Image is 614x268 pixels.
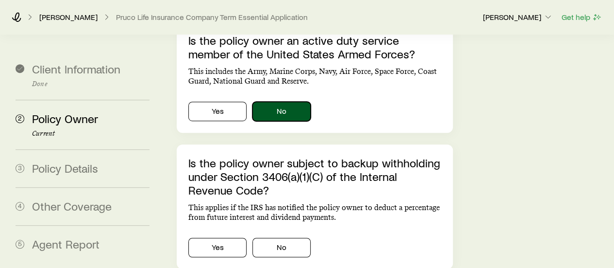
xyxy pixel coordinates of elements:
[32,130,149,138] p: Current
[32,199,112,213] span: Other Coverage
[188,203,441,222] p: This applies if the IRS has notified the policy owner to deduct a percentage from future interest...
[32,80,149,88] p: Done
[16,114,24,123] span: 2
[252,102,311,121] button: No
[482,12,553,23] button: [PERSON_NAME]
[188,102,247,121] button: Yes
[16,202,24,211] span: 4
[188,238,247,257] button: Yes
[32,161,98,175] span: Policy Details
[188,156,441,197] p: Is the policy owner subject to backup withholding under Section 3406(a)(1)(C) of the Internal Rev...
[32,111,98,125] span: Policy Owner
[188,67,441,86] p: This includes the Army, Marine Corps, Navy, Air Force, Space Force, Coast Guard, National Guard a...
[561,12,602,23] button: Get help
[188,34,441,61] p: Is the policy owner an active duty service member of the United States Armed Forces?
[252,238,311,257] button: No
[16,164,24,173] span: 3
[16,240,24,249] span: 5
[32,237,100,251] span: Agent Report
[39,13,98,22] a: [PERSON_NAME]
[116,13,308,22] button: Pruco Life Insurance Company Term Essential Application
[483,12,553,22] p: [PERSON_NAME]
[32,62,120,76] span: Client Information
